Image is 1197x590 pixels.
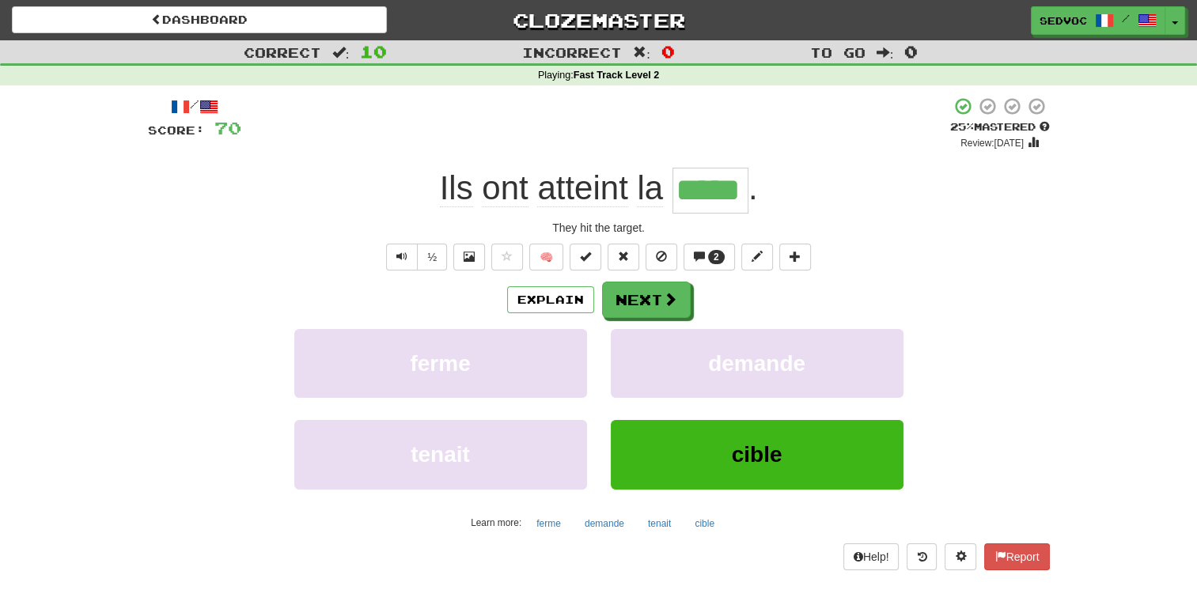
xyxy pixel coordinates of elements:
[686,512,723,535] button: cible
[611,420,903,489] button: cible
[708,351,805,376] span: demande
[950,120,1050,134] div: Mastered
[386,244,418,270] button: Play sentence audio (ctl+space)
[843,543,900,570] button: Help!
[148,220,1050,236] div: They hit the target.
[148,123,205,137] span: Score:
[12,6,387,33] a: Dashboard
[661,42,675,61] span: 0
[244,44,321,60] span: Correct
[332,46,350,59] span: :
[633,46,650,59] span: :
[471,517,521,528] small: Learn more:
[741,244,773,270] button: Edit sentence (alt+d)
[148,96,241,116] div: /
[877,46,894,59] span: :
[491,244,523,270] button: Favorite sentence (alt+f)
[453,244,485,270] button: Show image (alt+x)
[482,169,528,207] span: ont
[411,6,786,34] a: Clozemaster
[732,442,782,467] span: cible
[608,244,639,270] button: Reset to 0% Mastered (alt+r)
[574,70,660,81] strong: Fast Track Level 2
[810,44,866,60] span: To go
[960,138,1024,149] small: Review: [DATE]
[684,244,735,270] button: 2
[537,169,627,207] span: atteint
[214,118,241,138] span: 70
[360,42,387,61] span: 10
[611,329,903,398] button: demande
[410,351,470,376] span: ferme
[646,244,677,270] button: Ignore sentence (alt+i)
[507,286,594,313] button: Explain
[748,169,758,206] span: .
[576,512,633,535] button: demande
[714,252,719,263] span: 2
[522,44,622,60] span: Incorrect
[1031,6,1165,35] a: SedVoc /
[294,329,587,398] button: ferme
[602,282,691,318] button: Next
[904,42,918,61] span: 0
[528,512,570,535] button: ferme
[984,543,1049,570] button: Report
[907,543,937,570] button: Round history (alt+y)
[411,442,470,467] span: tenait
[570,244,601,270] button: Set this sentence to 100% Mastered (alt+m)
[440,169,473,207] span: Ils
[1122,13,1130,24] span: /
[779,244,811,270] button: Add to collection (alt+a)
[1040,13,1087,28] span: SedVoc
[417,244,447,270] button: ½
[383,244,447,270] div: Text-to-speech controls
[529,244,563,270] button: 🧠
[637,169,663,207] span: la
[639,512,680,535] button: tenait
[294,420,587,489] button: tenait
[950,120,974,133] span: 25 %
